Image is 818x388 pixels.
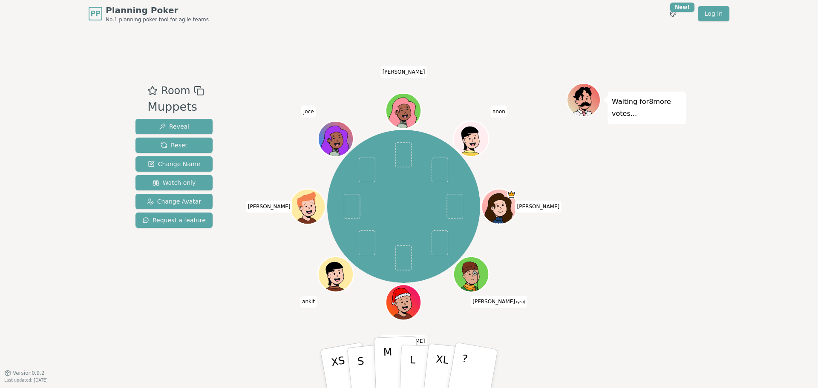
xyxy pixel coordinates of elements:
[159,122,189,131] span: Reveal
[135,119,213,134] button: Reveal
[147,98,204,116] div: Muppets
[135,156,213,172] button: Change Name
[153,178,196,187] span: Watch only
[515,201,562,213] span: Click to change your name
[670,3,694,12] div: New!
[90,9,100,19] span: PP
[161,83,190,98] span: Room
[515,300,525,304] span: (you)
[135,213,213,228] button: Request a feature
[148,160,200,168] span: Change Name
[246,201,293,213] span: Click to change your name
[300,296,317,308] span: Click to change your name
[455,258,488,291] button: Click to change your avatar
[612,96,682,120] p: Waiting for 8 more votes...
[380,66,427,78] span: Click to change your name
[380,335,427,347] span: Click to change your name
[89,4,209,23] a: PPPlanning PokerNo.1 planning poker tool for agile teams
[147,83,158,98] button: Add as favourite
[147,197,202,206] span: Change Avatar
[161,141,187,149] span: Reset
[490,106,507,118] span: Click to change your name
[106,4,209,16] span: Planning Poker
[106,16,209,23] span: No.1 planning poker tool for agile teams
[4,370,45,377] button: Version0.9.2
[4,378,48,382] span: Last updated: [DATE]
[13,370,45,377] span: Version 0.9.2
[135,194,213,209] button: Change Avatar
[301,106,316,118] span: Click to change your name
[507,190,516,199] span: Elise is the host
[698,6,729,21] a: Log in
[665,6,681,21] button: New!
[470,296,527,308] span: Click to change your name
[142,216,206,224] span: Request a feature
[135,175,213,190] button: Watch only
[135,138,213,153] button: Reset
